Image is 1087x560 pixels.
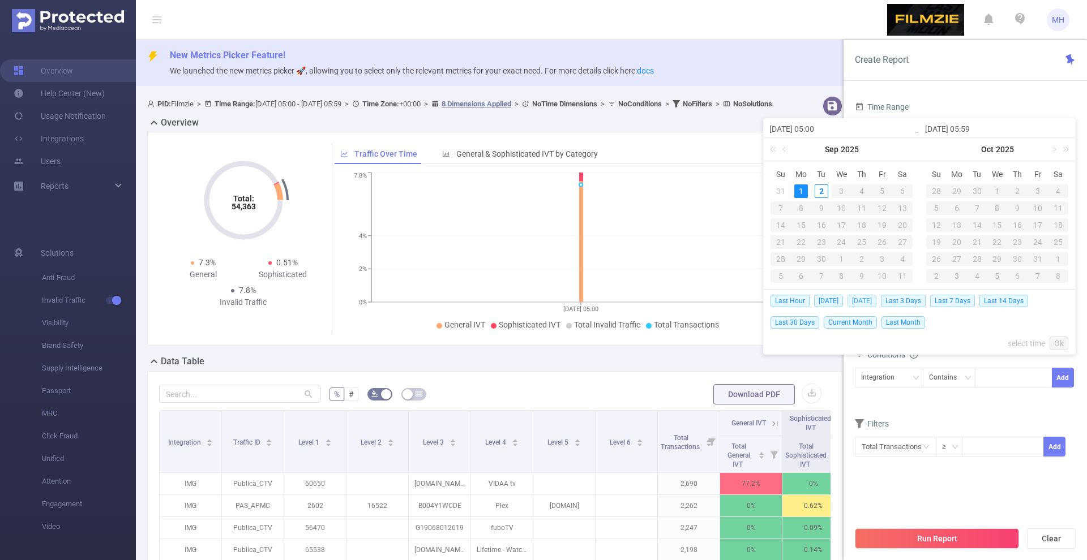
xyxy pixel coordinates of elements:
[42,357,136,380] span: Supply Intelligence
[892,166,913,183] th: Sat
[926,235,947,249] div: 19
[1007,217,1028,234] td: October 16, 2025
[1048,268,1068,285] td: November 8, 2025
[947,252,967,266] div: 27
[926,183,947,200] td: September 28, 2025
[1028,251,1048,268] td: October 31, 2025
[892,268,913,285] td: October 11, 2025
[947,183,967,200] td: September 29, 2025
[855,528,1019,549] button: Run Report
[733,100,772,108] b: No Solutions
[987,183,1008,200] td: October 1, 2025
[159,385,320,403] input: Search...
[771,295,810,307] span: Last Hour
[967,234,987,251] td: October 21, 2025
[654,320,719,329] span: Total Transactions
[444,320,485,329] span: General IVT
[791,201,811,215] div: 8
[947,184,967,198] div: 29
[1048,235,1068,249] div: 25
[987,268,1008,285] td: November 5, 2025
[769,122,914,136] input: Start date
[771,251,791,268] td: September 28, 2025
[1048,252,1068,266] div: 1
[239,286,256,295] span: 7.8%
[811,252,832,266] div: 30
[340,150,348,158] i: icon: line-chart
[713,384,795,404] button: Download PDF
[456,149,598,158] span: General & Sophisticated IVT by Category
[442,100,511,108] u: 8 Dimensions Applied
[811,217,832,234] td: September 16, 2025
[947,251,967,268] td: October 27, 2025
[574,320,640,329] span: Total Invalid Traffic
[832,200,852,217] td: September 10, 2025
[851,201,872,215] div: 11
[771,183,791,200] td: August 31, 2025
[947,201,967,215] div: 6
[861,368,902,387] div: Integration
[872,252,892,266] div: 3
[892,234,913,251] td: September 27, 2025
[1007,169,1028,179] span: Th
[967,252,987,266] div: 28
[851,235,872,249] div: 25
[1048,166,1068,183] th: Sat
[161,116,199,130] h2: Overview
[791,166,811,183] th: Mon
[563,305,598,313] tspan: [DATE] 05:00
[832,201,852,215] div: 10
[1048,183,1068,200] td: October 4, 2025
[1048,251,1068,268] td: November 1, 2025
[811,268,832,285] td: October 7, 2025
[203,296,283,308] div: Invalid Traffic
[791,183,811,200] td: September 1, 2025
[780,138,790,161] a: Previous month (PageUp)
[1028,166,1048,183] th: Fri
[243,269,323,281] div: Sophisticated
[1007,166,1028,183] th: Thu
[662,100,673,108] span: >
[147,51,159,62] i: icon: thunderbolt
[1007,234,1028,251] td: October 23, 2025
[794,184,808,198] div: 1
[811,234,832,251] td: September 23, 2025
[42,447,136,470] span: Unified
[771,235,791,249] div: 21
[14,150,61,173] a: Users
[41,242,74,264] span: Solutions
[359,299,367,306] tspan: 0%
[771,218,791,232] div: 14
[161,355,204,368] h2: Data Table
[851,251,872,268] td: October 2, 2025
[1007,269,1028,283] div: 6
[771,200,791,217] td: September 7, 2025
[771,269,791,283] div: 5
[987,218,1008,232] div: 15
[771,252,791,266] div: 28
[967,184,987,198] div: 30
[872,166,892,183] th: Fri
[926,252,947,266] div: 26
[499,320,560,329] span: Sophisticated IVT
[967,183,987,200] td: September 30, 2025
[1052,368,1074,387] button: Add
[771,234,791,251] td: September 21, 2025
[942,437,954,456] div: ≥
[872,269,892,283] div: 10
[1028,268,1048,285] td: November 7, 2025
[1028,234,1048,251] td: October 24, 2025
[1028,252,1048,266] div: 31
[1027,528,1076,549] button: Clear
[233,194,254,203] tspan: Total:
[947,268,967,285] td: November 3, 2025
[926,169,947,179] span: Su
[851,234,872,251] td: September 25, 2025
[892,218,913,232] div: 20
[824,316,877,329] span: Current Month
[926,269,947,283] div: 2
[1056,138,1071,161] a: Next year (Control + right)
[824,138,840,161] a: Sep
[683,100,712,108] b: No Filters
[926,217,947,234] td: October 12, 2025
